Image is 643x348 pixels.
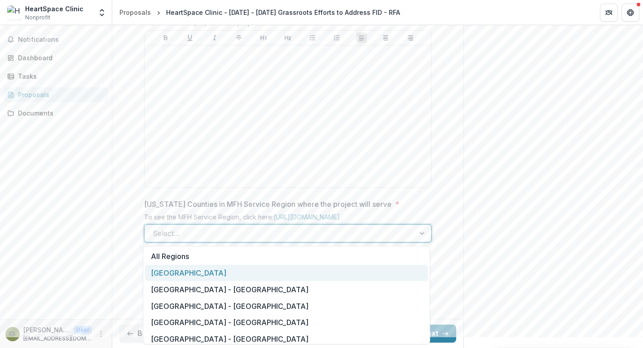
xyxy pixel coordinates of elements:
div: [GEOGRAPHIC_DATA] - [GEOGRAPHIC_DATA] [145,298,428,314]
div: [GEOGRAPHIC_DATA] - [GEOGRAPHIC_DATA] [145,331,428,348]
button: Strike [233,32,244,43]
button: Partners [600,4,618,22]
button: Get Help [621,4,639,22]
button: Open entity switcher [96,4,108,22]
button: Italicize [209,32,220,43]
button: Heading 2 [282,32,293,43]
div: HeartSpace Clinic - [DATE] - [DATE] Grassroots Efforts to Address FID - RFA [166,8,400,17]
div: [GEOGRAPHIC_DATA] - [GEOGRAPHIC_DATA] [145,281,428,298]
p: [EMAIL_ADDRESS][DOMAIN_NAME] [23,335,92,343]
div: Proposals [119,8,151,17]
a: Proposals [4,87,108,102]
div: Dashboard [18,53,101,62]
span: Notifications [18,36,105,44]
button: Ordered List [331,32,342,43]
div: Chris Lawrence [9,331,16,337]
button: Notifications [4,32,108,47]
button: Underline [185,32,195,43]
div: Tasks [18,71,101,81]
a: Proposals [116,6,154,19]
div: Documents [18,108,101,118]
button: Next [414,325,456,343]
p: User [74,326,92,334]
div: To see the MFH Service Region, click here: [144,213,432,224]
button: Back [119,325,163,343]
button: Align Right [405,32,416,43]
div: HeartSpace Clinic [25,4,84,13]
div: All Regions [145,248,428,265]
img: HeartSpace Clinic [7,5,22,20]
div: Proposals [18,90,101,99]
span: Nonprofit [25,13,50,22]
p: [PERSON_NAME] [23,325,70,335]
button: Bold [160,32,171,43]
a: Dashboard [4,50,108,65]
a: Tasks [4,69,108,84]
button: Align Left [356,32,367,43]
button: Heading 1 [258,32,269,43]
div: [GEOGRAPHIC_DATA] - [GEOGRAPHIC_DATA] [145,314,428,331]
a: Documents [4,106,108,120]
nav: breadcrumb [116,6,404,19]
a: [URL][DOMAIN_NAME] [273,213,340,221]
p: [US_STATE] Counties in MFH Service Region where the project will serve [144,199,392,210]
button: More [96,329,106,339]
button: Align Center [380,32,391,43]
div: [GEOGRAPHIC_DATA] [145,265,428,281]
button: Bullet List [307,32,318,43]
